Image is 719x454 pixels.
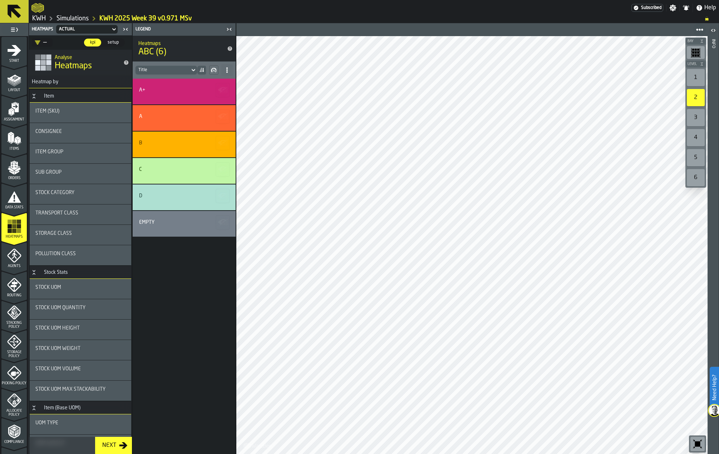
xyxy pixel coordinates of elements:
span: Heatmap by [29,79,58,85]
span: Allocate Policy [1,409,27,417]
a: link-to-/wh/i/4fb45246-3b77-4bb5-b880-c337c3c5facb/settings/billing [631,4,663,12]
a: logo-header [31,1,44,14]
span: Level [686,62,698,66]
span: Stacking Policy [1,321,27,329]
button: Button-Item (Base UOM)-open [30,405,38,411]
span: Heatmaps [32,27,53,32]
div: Title [35,305,125,311]
a: link-to-/wh/i/4fb45246-3b77-4bb5-b880-c337c3c5facb [32,15,46,23]
button: button- [216,109,230,124]
li: menu Data Stats [1,183,27,212]
div: Title [35,129,125,134]
div: Title [139,167,227,172]
svg: Reset zoom and position [692,438,703,450]
li: menu Storage Policy [1,330,27,359]
div: stat-Stock UOM Weight [30,340,131,360]
button: button- [216,162,230,177]
div: stat-Item Group [30,143,131,163]
span: Data Stats [1,206,27,209]
span: Stock UOM Max Stackability [35,386,105,392]
li: menu Heatmaps [1,213,27,241]
div: Title [35,190,125,196]
div: DropdownMenuValue-390e9a48-8fcf-4b57-8956-a80f09457d32 [55,25,119,34]
div: Title [139,140,227,146]
div: Title [35,169,125,175]
span: setup [105,39,122,46]
a: link-to-/wh/i/4fb45246-3b77-4bb5-b880-c337c3c5facb/simulations/4cf6e0dc-6c9c-4179-bc24-c8787283ec4c [99,15,192,23]
button: button- [216,136,230,150]
div: stat-Stock Category [30,184,131,204]
div: Title [35,231,125,236]
label: button-switch-multi-kpi [84,38,102,47]
div: Title [35,366,125,372]
label: button-toggle-Help [693,4,719,12]
div: Title [35,251,125,257]
div: Title [139,193,227,199]
span: Stock Category [35,190,74,196]
li: menu Start [1,37,27,65]
span: Layout [1,88,27,92]
div: title-Heatmaps [29,50,132,75]
div: Title [35,420,125,426]
span: Orders [1,176,27,180]
span: Sub Group [35,169,61,175]
div: title-ABC (6) [133,36,236,61]
div: stat- [133,184,236,210]
span: Item Group [35,149,63,155]
div: button-toolbar-undefined [685,148,706,168]
span: Storage Class [35,231,72,236]
div: stat-Storage Class [30,225,131,245]
div: button-toolbar-undefined [685,45,706,60]
div: A [139,114,142,119]
div: Title [35,285,125,290]
div: A+ [139,87,145,93]
div: button-toolbar-undefined [685,68,706,88]
div: DropdownMenuValue- [136,66,197,74]
div: stat- [133,132,236,157]
div: 1 [687,69,705,86]
header: Info [708,23,719,454]
div: thumb [84,39,101,46]
li: menu Compliance [1,418,27,446]
li: menu Routing [1,271,27,300]
li: menu Orders [1,154,27,183]
div: stat- [133,79,236,104]
button: Button-Item-open [30,93,38,99]
span: Heatmaps [55,60,92,72]
span: Stock UOM Weight [35,346,80,351]
div: stat-Consignee [30,123,131,143]
li: menu Assignment [1,95,27,124]
div: Legend [134,27,224,32]
button: Button-Stock Stats-open [30,270,38,275]
div: stat-Stock UOM Quantity [30,299,131,319]
div: stat-Sub Group [30,164,131,184]
div: Next [99,441,119,450]
li: menu Items [1,125,27,153]
div: Item (Base UOM) [40,405,85,411]
div: stat-Transport Class [30,204,131,224]
div: Title [35,325,125,331]
button: button- [216,83,230,97]
a: logo-header [238,438,278,453]
div: stat-Pollution Class [30,245,131,265]
div: Title [139,219,227,225]
div: Title [35,108,125,114]
label: Need Help? [710,367,718,408]
span: Stock UOM Height [35,325,80,331]
div: stat-Stock UOM Max Stackability [30,381,131,401]
button: button- [216,215,230,230]
div: button-toolbar-undefined [685,88,706,108]
div: Stock Stats [40,270,72,275]
span: Compliance [1,440,27,444]
li: menu Agents [1,242,27,271]
div: C [139,167,142,172]
div: DropdownMenuValue-390e9a48-8fcf-4b57-8956-a80f09457d32 [59,27,108,32]
label: button-toggle-Close me [224,25,234,34]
